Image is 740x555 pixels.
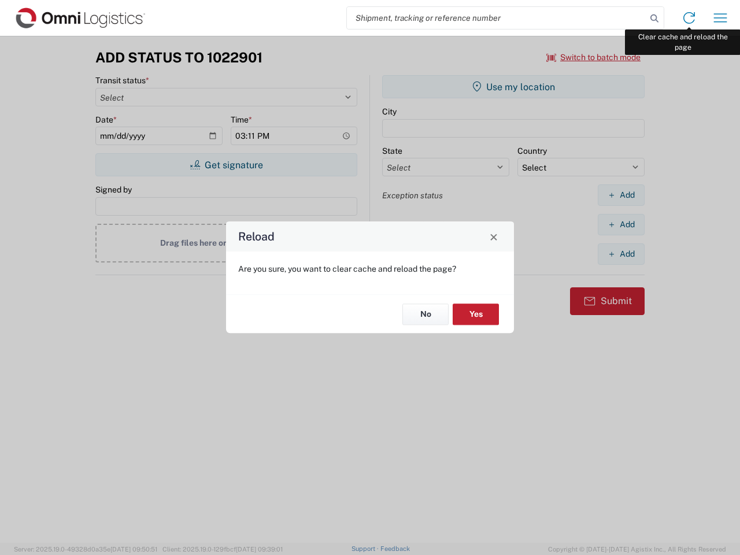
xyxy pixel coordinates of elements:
h4: Reload [238,228,275,245]
button: Close [486,228,502,245]
button: Yes [453,304,499,325]
p: Are you sure, you want to clear cache and reload the page? [238,264,502,274]
button: No [402,304,449,325]
input: Shipment, tracking or reference number [347,7,646,29]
